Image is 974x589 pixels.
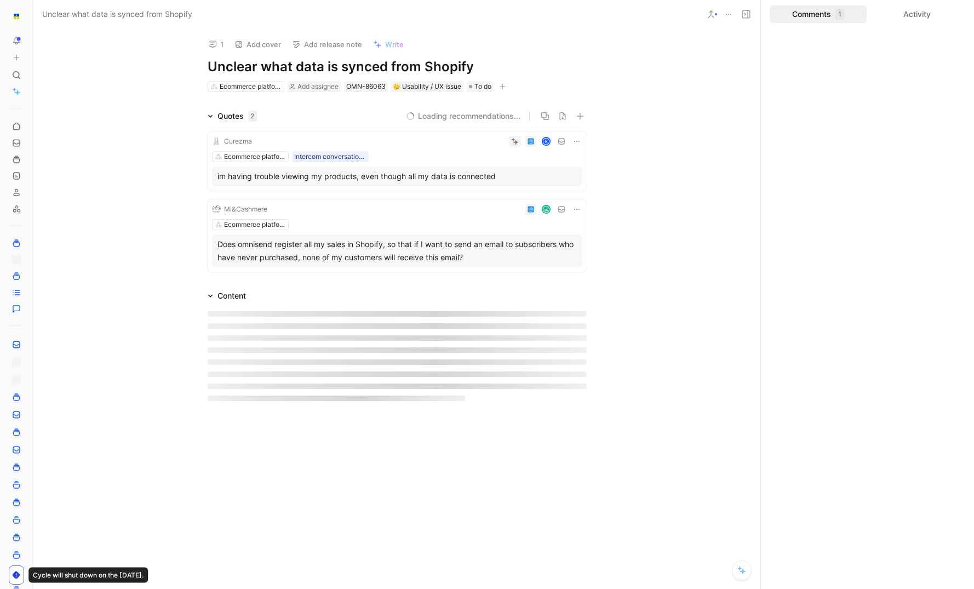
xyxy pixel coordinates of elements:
[835,9,844,20] div: 1
[224,219,285,230] div: Ecommerce platforms
[224,151,285,162] div: Ecommerce platforms
[203,289,250,302] div: Content
[217,110,257,123] div: Quotes
[28,568,148,583] div: Cycle will shut down on the [DATE].
[385,39,404,49] span: Write
[217,289,246,302] div: Content
[220,81,281,92] div: Ecommerce platforms
[248,111,257,122] div: 2
[474,81,491,92] span: To do
[287,37,367,52] button: Add release note
[11,11,22,22] img: Omnisend
[297,82,339,90] span: Add assignee
[217,238,577,264] div: Does omnisend register all my sales in Shopify, so that if I want to send an email to subscribers...
[542,205,549,213] img: avatar
[294,151,366,162] div: Intercom conversation list between 25_05_02-05_07 paying brands 250508 - Conversation data [PHONE...
[467,81,494,92] div: To do
[9,9,24,24] button: Omnisend
[224,136,252,147] div: Curezma
[393,81,461,92] div: Usability / UX issue
[368,37,409,52] button: Write
[391,81,463,92] div: 🤔Usability / UX issue
[224,204,267,215] div: Mi&Cashmere
[393,83,400,90] img: 🤔
[217,170,577,183] div: im having trouble viewing my products, even though all my data is connected
[203,110,261,123] div: Quotes2
[406,110,520,123] button: Loading recommendations...
[770,5,867,23] div: Comments1
[212,137,221,146] img: logo
[346,81,386,92] div: OMN-86063
[208,58,587,76] h1: Unclear what data is synced from Shopify
[42,8,192,21] span: Unclear what data is synced from Shopify
[542,138,549,145] div: K
[869,5,966,23] div: Activity
[212,205,221,214] img: logo
[203,37,228,52] button: 1
[230,37,286,52] button: Add cover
